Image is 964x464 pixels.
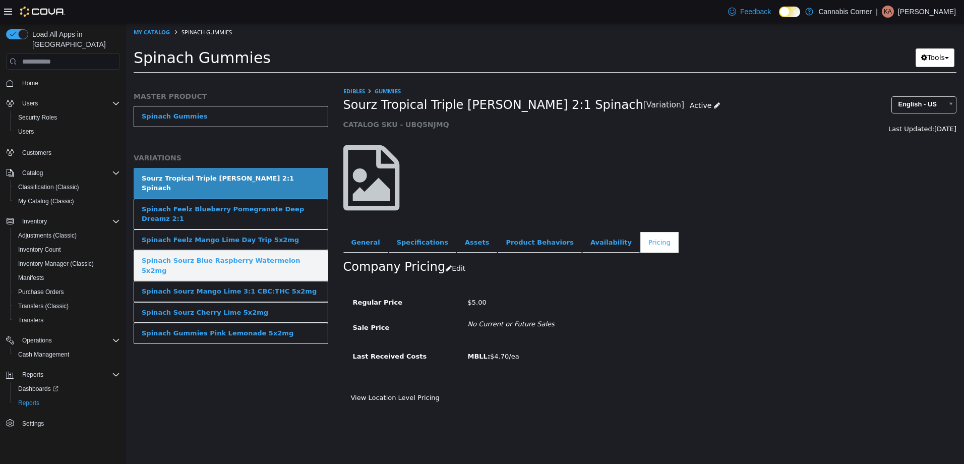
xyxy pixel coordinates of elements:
[18,334,120,346] span: Operations
[14,272,48,284] a: Manifests
[217,209,262,230] a: General
[22,420,44,428] span: Settings
[22,149,51,157] span: Customers
[884,6,892,18] span: KA
[2,333,124,347] button: Operations
[22,371,43,379] span: Reports
[2,214,124,228] button: Inventory
[14,383,63,395] a: Dashboards
[16,263,191,273] div: Spinach Sourz Mango Lime 3:1 CBC:THC 5x2mg
[724,2,775,22] a: Feedback
[2,416,124,431] button: Settings
[740,7,771,17] span: Feedback
[225,371,314,378] a: View Location Level Pricing
[18,246,61,254] span: Inventory Count
[16,212,173,222] div: Spinach Feelz Mango Lime Day Trip 5x2mg
[14,181,83,193] a: Classification (Classic)
[18,288,64,296] span: Purchase Orders
[14,397,43,409] a: Reports
[2,76,124,90] button: Home
[456,209,514,230] a: Availability
[14,349,73,361] a: Cash Management
[14,258,98,270] a: Inventory Manager (Classic)
[10,347,124,362] button: Cash Management
[28,29,120,49] span: Load All Apps in [GEOGRAPHIC_DATA]
[10,243,124,257] button: Inventory Count
[10,125,124,139] button: Users
[14,286,68,298] a: Purchase Orders
[227,275,276,283] span: Regular Price
[249,64,275,72] a: Gummies
[18,316,43,324] span: Transfers
[341,329,364,337] b: MBLL:
[18,302,69,310] span: Transfers (Classic)
[22,336,52,344] span: Operations
[18,351,69,359] span: Cash Management
[765,73,830,90] a: English - US
[18,215,51,227] button: Inventory
[18,77,42,89] a: Home
[18,417,120,430] span: Settings
[18,231,77,240] span: Adjustments (Classic)
[8,69,202,78] h5: MASTER PRODUCT
[14,314,47,326] a: Transfers
[16,181,194,201] div: Spinach Feelz Blueberry Pomegranate Deep Dreamz 2:1
[14,111,61,124] a: Security Roles
[16,305,167,315] div: Spinach Gummies Pink Lemonade 5x2mg
[22,99,38,107] span: Users
[18,369,120,381] span: Reports
[10,257,124,271] button: Inventory Manager (Classic)
[217,236,320,252] h2: Company Pricing
[14,383,120,395] span: Dashboards
[18,369,47,381] button: Reports
[217,64,239,72] a: EDIBLES
[766,74,817,89] span: English - US
[217,97,674,106] h5: CATALOG SKU - UBQ5NJMQ
[14,229,120,242] span: Adjustments (Classic)
[16,284,142,295] div: Spinach Sourz Cherry Lime 5x2mg
[341,275,360,283] span: $5.00
[2,96,124,110] button: Users
[18,97,42,109] button: Users
[372,209,456,230] a: Product Behaviors
[18,128,34,136] span: Users
[16,150,194,170] div: Sourz Tropical Triple [PERSON_NAME] 2:1 Spinach
[514,209,553,230] a: Pricing
[14,126,120,138] span: Users
[14,244,65,256] a: Inventory Count
[18,167,120,179] span: Catalog
[20,7,65,17] img: Cova
[18,97,120,109] span: Users
[18,77,120,89] span: Home
[227,301,264,308] span: Sale Price
[8,130,202,139] h5: VARIATIONS
[18,113,57,122] span: Security Roles
[331,209,371,230] a: Assets
[18,418,48,430] a: Settings
[18,399,39,407] span: Reports
[10,313,124,327] button: Transfers
[898,6,956,18] p: [PERSON_NAME]
[18,146,120,158] span: Customers
[8,26,145,43] span: Spinach Gummies
[8,83,202,104] a: Spinach Gummies
[10,228,124,243] button: Adjustments (Classic)
[14,111,120,124] span: Security Roles
[14,195,120,207] span: My Catalog (Classic)
[319,236,345,255] button: Edit
[18,385,58,393] span: Dashboards
[14,126,38,138] a: Users
[10,396,124,410] button: Reports
[14,244,120,256] span: Inventory Count
[8,5,44,13] a: My Catalog
[18,167,47,179] button: Catalog
[18,215,120,227] span: Inventory
[14,300,73,312] a: Transfers (Classic)
[263,209,330,230] a: Specifications
[14,258,120,270] span: Inventory Manager (Classic)
[2,368,124,382] button: Reports
[16,233,194,252] div: Spinach Sourz Blue Raspberry Watermelon 5x2mg
[10,285,124,299] button: Purchase Orders
[18,197,74,205] span: My Catalog (Classic)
